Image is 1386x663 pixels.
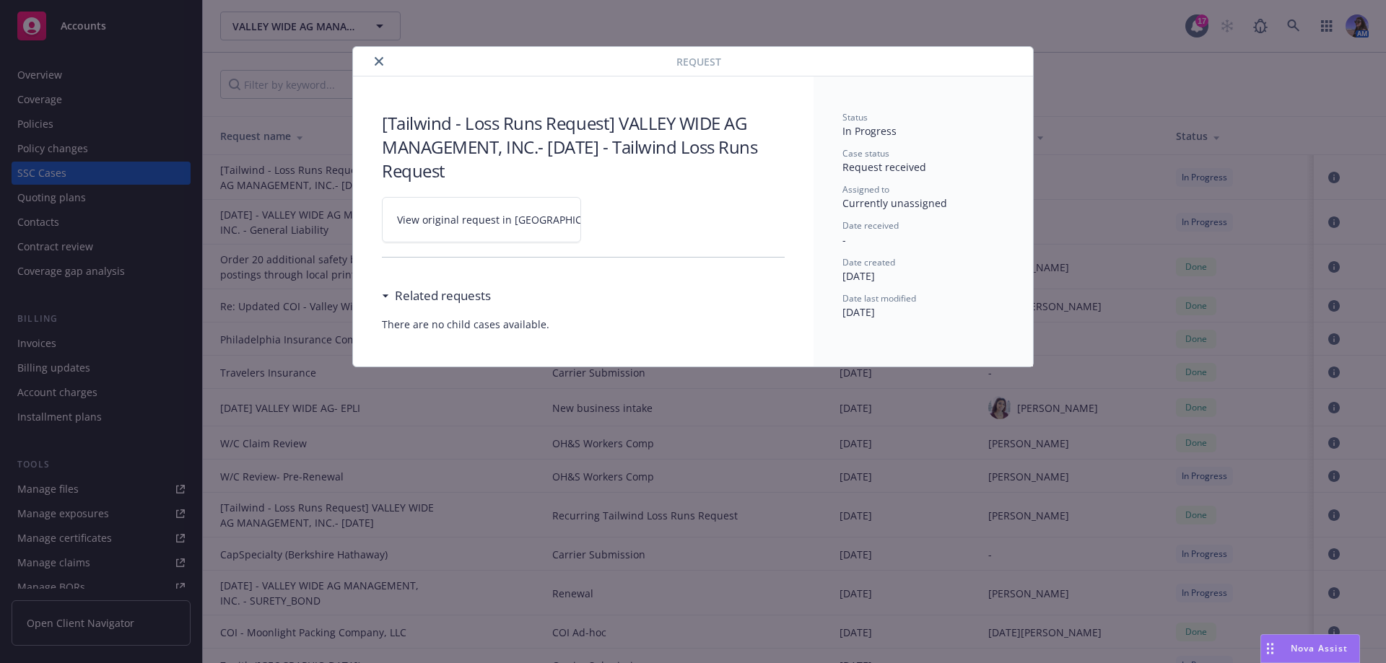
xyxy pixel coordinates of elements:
span: Assigned to [842,183,889,196]
span: Date received [842,219,899,232]
button: Nova Assist [1260,634,1360,663]
span: Nova Assist [1291,642,1348,654]
span: - [842,233,846,247]
span: [DATE] [842,305,875,319]
span: Request [676,54,721,69]
span: Currently unassigned [842,196,947,210]
span: [DATE] [842,269,875,283]
div: Drag to move [1261,635,1279,662]
span: In Progress [842,124,897,138]
h3: [Tailwind - Loss Runs Request] VALLEY WIDE AG MANAGEMENT, INC.- [DATE] - Tailwind Loss Runs Request [382,111,785,183]
span: Date last modified [842,292,916,304]
span: Status [842,111,868,123]
h3: Related requests [395,286,491,305]
a: View original request in [GEOGRAPHIC_DATA] [382,197,581,242]
span: Date created [842,256,895,268]
span: View original request in [GEOGRAPHIC_DATA] [397,212,616,227]
span: There are no child cases available. [382,317,785,332]
span: Case status [842,147,889,159]
button: close [370,53,388,70]
span: Request received [842,160,926,174]
div: Related requests [382,286,491,305]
